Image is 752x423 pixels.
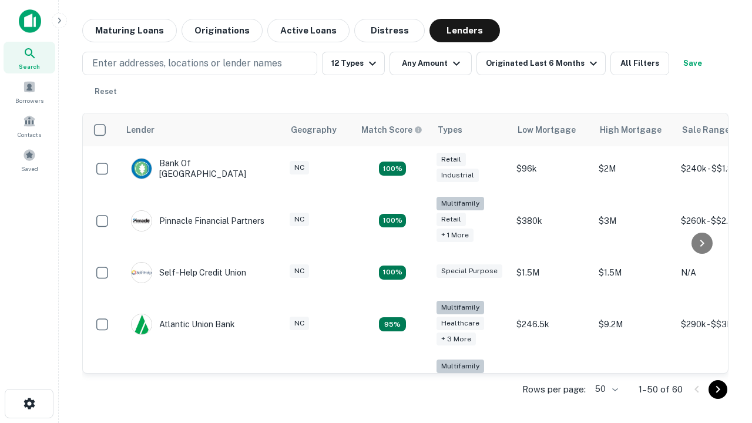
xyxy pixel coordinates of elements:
div: Multifamily [437,360,484,373]
div: The Fidelity Bank [131,373,226,394]
div: Types [438,123,462,137]
div: Pinnacle Financial Partners [131,210,264,231]
div: Geography [291,123,337,137]
button: All Filters [610,52,669,75]
a: Borrowers [4,76,55,108]
div: Retail [437,213,466,226]
span: Contacts [18,130,41,139]
h6: Match Score [361,123,420,136]
span: Search [19,62,40,71]
div: NC [290,161,309,174]
div: Bank Of [GEOGRAPHIC_DATA] [131,158,272,179]
div: Atlantic Union Bank [131,314,235,335]
th: Types [431,113,511,146]
img: capitalize-icon.png [19,9,41,33]
button: Originations [182,19,263,42]
td: $246.5k [511,295,593,354]
div: Matching Properties: 17, hasApolloMatch: undefined [379,214,406,228]
div: Multifamily [437,301,484,314]
img: picture [132,159,152,179]
button: Maturing Loans [82,19,177,42]
span: Saved [21,164,38,173]
button: Any Amount [390,52,472,75]
img: picture [132,211,152,231]
img: picture [132,314,152,334]
div: Originated Last 6 Months [486,56,600,70]
button: Active Loans [267,19,350,42]
a: Saved [4,144,55,176]
th: Lender [119,113,284,146]
div: Retail [437,153,466,166]
div: + 3 more [437,333,476,346]
td: $2M [593,146,675,191]
th: Capitalize uses an advanced AI algorithm to match your search with the best lender. The match sco... [354,113,431,146]
td: $3.2M [593,354,675,413]
td: $1.5M [593,250,675,295]
button: Distress [354,19,425,42]
div: Healthcare [437,317,484,330]
div: Self-help Credit Union [131,262,246,283]
a: Contacts [4,110,55,142]
button: Reset [87,80,125,103]
div: + 1 more [437,229,474,242]
td: $1.5M [511,250,593,295]
p: Rows per page: [522,382,586,397]
button: Save your search to get updates of matches that match your search criteria. [674,52,711,75]
div: Lender [126,123,155,137]
button: Lenders [429,19,500,42]
div: Sale Range [682,123,730,137]
div: Special Purpose [437,264,502,278]
a: Search [4,42,55,73]
button: Originated Last 6 Months [476,52,606,75]
img: picture [132,263,152,283]
div: Low Mortgage [518,123,576,137]
td: $3M [593,191,675,250]
button: Go to next page [709,380,727,399]
p: Enter addresses, locations or lender names [92,56,282,70]
th: Geography [284,113,354,146]
button: 12 Types [322,52,385,75]
div: NC [290,317,309,330]
div: NC [290,264,309,278]
th: High Mortgage [593,113,675,146]
div: Industrial [437,169,479,182]
p: 1–50 of 60 [639,382,683,397]
th: Low Mortgage [511,113,593,146]
div: NC [290,213,309,226]
td: $380k [511,191,593,250]
td: $246k [511,354,593,413]
span: Borrowers [15,96,43,105]
div: Matching Properties: 9, hasApolloMatch: undefined [379,317,406,331]
iframe: Chat Widget [693,329,752,385]
div: Matching Properties: 15, hasApolloMatch: undefined [379,162,406,176]
button: Enter addresses, locations or lender names [82,52,317,75]
div: Capitalize uses an advanced AI algorithm to match your search with the best lender. The match sco... [361,123,422,136]
div: Multifamily [437,197,484,210]
div: 50 [590,381,620,398]
div: High Mortgage [600,123,662,137]
div: Matching Properties: 11, hasApolloMatch: undefined [379,266,406,280]
td: $9.2M [593,295,675,354]
td: $96k [511,146,593,191]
